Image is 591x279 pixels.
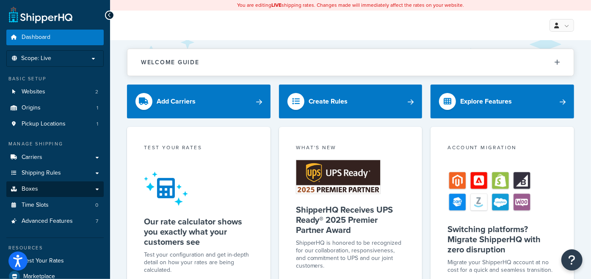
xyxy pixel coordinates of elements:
h5: Our rate calculator shows you exactly what your customers see [144,216,254,247]
span: Advanced Features [22,218,73,225]
span: Websites [22,88,45,96]
div: What's New [296,144,406,153]
a: Carriers [6,150,104,165]
span: 1 [97,120,98,128]
div: Explore Features [460,96,512,107]
span: 0 [95,202,98,209]
span: 2 [95,88,98,96]
span: Boxes [22,186,38,193]
span: 7 [96,218,98,225]
div: Manage Shipping [6,140,104,148]
a: Boxes [6,181,104,197]
a: Add Carriers [127,85,271,118]
span: Shipping Rules [22,170,61,177]
h5: Switching platforms? Migrate ShipperHQ with zero disruption [447,224,557,254]
span: Carriers [22,154,42,161]
a: Origins1 [6,100,104,116]
p: ShipperHQ is honored to be recognized for our collaboration, responsiveness, and commitment to UP... [296,239,406,270]
span: Scope: Live [21,55,51,62]
li: Advanced Features [6,213,104,229]
div: Account Migration [447,144,557,153]
span: 1 [97,104,98,112]
a: Test Your Rates [6,253,104,268]
span: Test Your Rates [23,257,64,265]
li: Time Slots [6,197,104,213]
li: Origins [6,100,104,116]
div: Create Rules [309,96,348,107]
a: Time Slots0 [6,197,104,213]
li: Websites [6,84,104,100]
a: Pickup Locations1 [6,116,104,132]
b: LIVE [271,1,282,9]
h5: ShipperHQ Receives UPS Ready® 2025 Premier Partner Award [296,205,406,235]
a: Shipping Rules [6,165,104,181]
div: Add Carriers [157,96,196,107]
div: Basic Setup [6,75,104,82]
span: Dashboard [22,34,50,41]
a: Dashboard [6,30,104,45]
a: Create Rules [279,85,423,118]
a: Advanced Features7 [6,213,104,229]
span: Origins [22,104,41,112]
span: Time Slots [22,202,49,209]
span: Pickup Locations [22,120,66,128]
div: Test your rates [144,144,254,153]
li: Pickup Locations [6,116,104,132]
button: Open Resource Center [561,249,583,271]
div: Resources [6,244,104,252]
a: Explore Features [431,85,574,118]
div: Test your configuration and get in-depth detail on how your rates are being calculated. [144,251,254,274]
button: Welcome Guide [127,49,574,76]
h2: Welcome Guide [141,59,199,66]
div: Migrate your ShipperHQ account at no cost for a quick and seamless transition. [447,259,557,274]
a: Websites2 [6,84,104,100]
